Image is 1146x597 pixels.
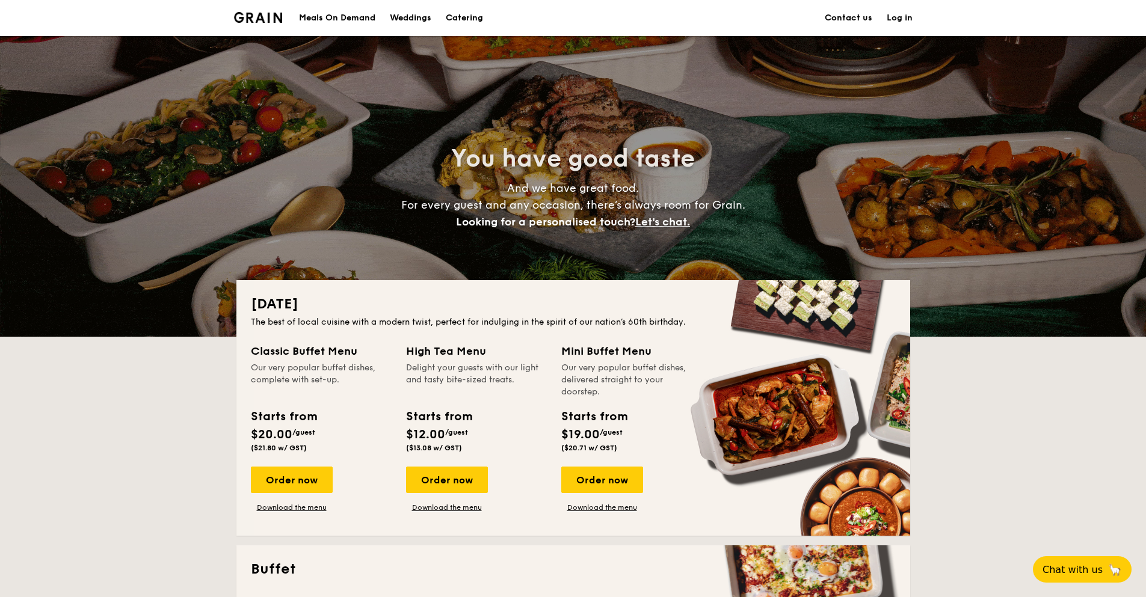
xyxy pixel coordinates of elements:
[561,467,643,493] div: Order now
[251,560,896,579] h2: Buffet
[401,182,745,228] span: And we have great food. For every guest and any occasion, there’s always room for Grain.
[251,295,896,314] h2: [DATE]
[635,215,690,228] span: Let's chat.
[251,503,333,512] a: Download the menu
[406,408,472,426] div: Starts from
[451,144,695,173] span: You have good taste
[445,428,468,436] span: /guest
[234,12,283,23] img: Grain
[561,427,600,442] span: $19.00
[406,444,462,452] span: ($13.08 w/ GST)
[561,408,627,426] div: Starts from
[292,428,315,436] span: /guest
[251,408,316,426] div: Starts from
[406,343,547,360] div: High Tea Menu
[251,467,333,493] div: Order now
[406,503,488,512] a: Download the menu
[561,444,617,452] span: ($20.71 w/ GST)
[1033,556,1132,583] button: Chat with us🦙
[251,427,292,442] span: $20.00
[251,444,307,452] span: ($21.80 w/ GST)
[1043,564,1103,575] span: Chat with us
[600,428,623,436] span: /guest
[456,215,635,228] span: Looking for a personalised touch?
[406,427,445,442] span: $12.00
[561,503,643,512] a: Download the menu
[406,467,488,493] div: Order now
[234,12,283,23] a: Logotype
[1107,563,1122,577] span: 🦙
[251,316,896,328] div: The best of local cuisine with a modern twist, perfect for indulging in the spirit of our nation’...
[561,343,702,360] div: Mini Buffet Menu
[251,362,392,398] div: Our very popular buffet dishes, complete with set-up.
[251,343,392,360] div: Classic Buffet Menu
[561,362,702,398] div: Our very popular buffet dishes, delivered straight to your doorstep.
[406,362,547,398] div: Delight your guests with our light and tasty bite-sized treats.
